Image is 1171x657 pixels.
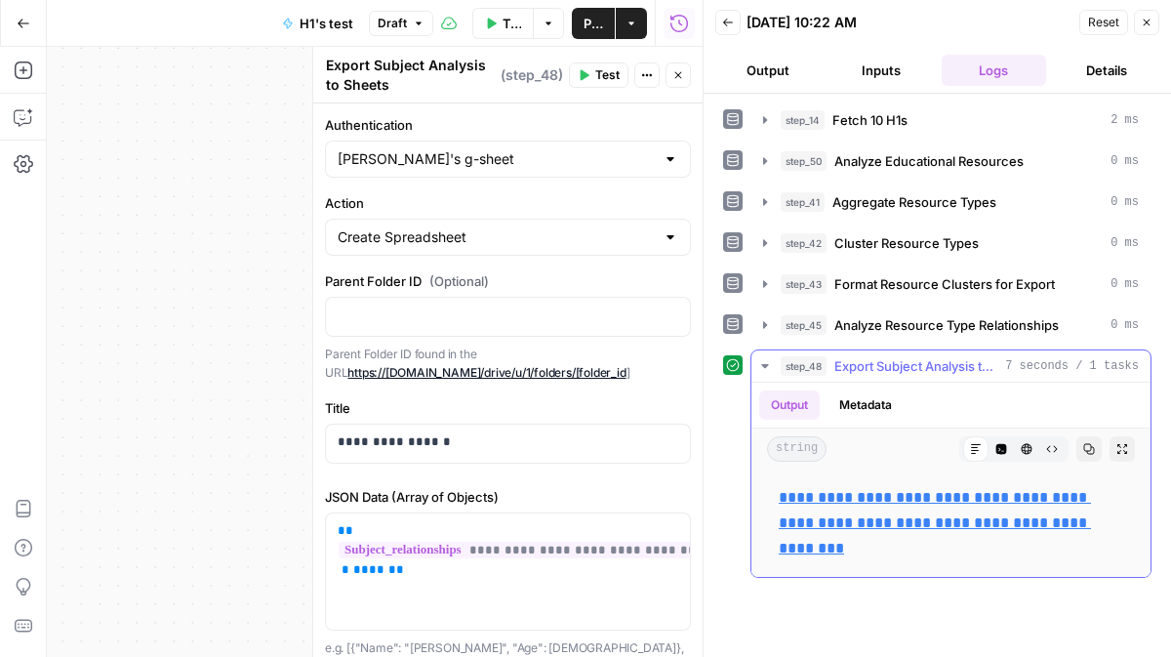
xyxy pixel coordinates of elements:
button: Output [759,390,820,420]
span: string [767,436,827,462]
span: 7 seconds / 1 tasks [1005,357,1139,375]
span: 0 ms [1110,152,1139,170]
button: 2 ms [751,104,1151,136]
button: Publish [572,8,615,39]
span: Test [595,66,620,84]
span: step_48 [781,356,827,376]
span: Aggregate Resource Types [832,192,996,212]
span: step_50 [781,151,827,171]
a: https://[DOMAIN_NAME]/drive/u/1/folders/[folder_id [347,365,626,380]
span: Test Workflow [503,14,522,33]
span: Publish [584,14,603,33]
p: Parent Folder ID found in the URL ] [325,345,691,383]
label: Authentication [325,115,691,135]
button: 0 ms [751,309,1151,341]
span: Export Subject Analysis to Sheets [834,356,997,376]
span: step_43 [781,274,827,294]
button: 0 ms [751,145,1151,177]
span: 0 ms [1110,234,1139,252]
button: 0 ms [751,186,1151,218]
label: JSON Data (Array of Objects) [325,487,691,507]
span: 0 ms [1110,316,1139,334]
span: step_42 [781,233,827,253]
span: Analyze Educational Resources [834,151,1024,171]
span: step_14 [781,110,825,130]
span: ( step_48 ) [501,65,563,85]
button: Logs [942,55,1047,86]
textarea: Export Subject Analysis to Sheets [326,56,496,95]
span: 0 ms [1110,275,1139,293]
span: Cluster Resource Types [834,233,979,253]
div: 7 seconds / 1 tasks [751,383,1151,577]
button: Inputs [828,55,934,86]
button: 0 ms [751,268,1151,300]
button: Output [715,55,821,86]
button: Test Workflow [472,8,534,39]
input: Create Spreadsheet [338,227,655,247]
span: step_45 [781,315,827,335]
label: Action [325,193,691,213]
label: Title [325,398,691,418]
button: 0 ms [751,227,1151,259]
span: Fetch 10 H1s [832,110,908,130]
span: step_41 [781,192,825,212]
span: Draft [378,15,407,32]
span: 2 ms [1110,111,1139,129]
button: Details [1054,55,1159,86]
span: 0 ms [1110,193,1139,211]
button: Test [569,62,628,88]
span: H1's test [300,14,353,33]
input: Hannah's g-sheet [338,149,655,169]
span: Format Resource Clusters for Export [834,274,1055,294]
span: Reset [1088,14,1119,31]
span: Analyze Resource Type Relationships [834,315,1059,335]
button: Draft [369,11,433,36]
label: Parent Folder ID [325,271,691,291]
span: (Optional) [429,271,489,291]
button: Reset [1079,10,1128,35]
button: H1's test [270,8,365,39]
button: Metadata [828,390,904,420]
button: 7 seconds / 1 tasks [751,350,1151,382]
